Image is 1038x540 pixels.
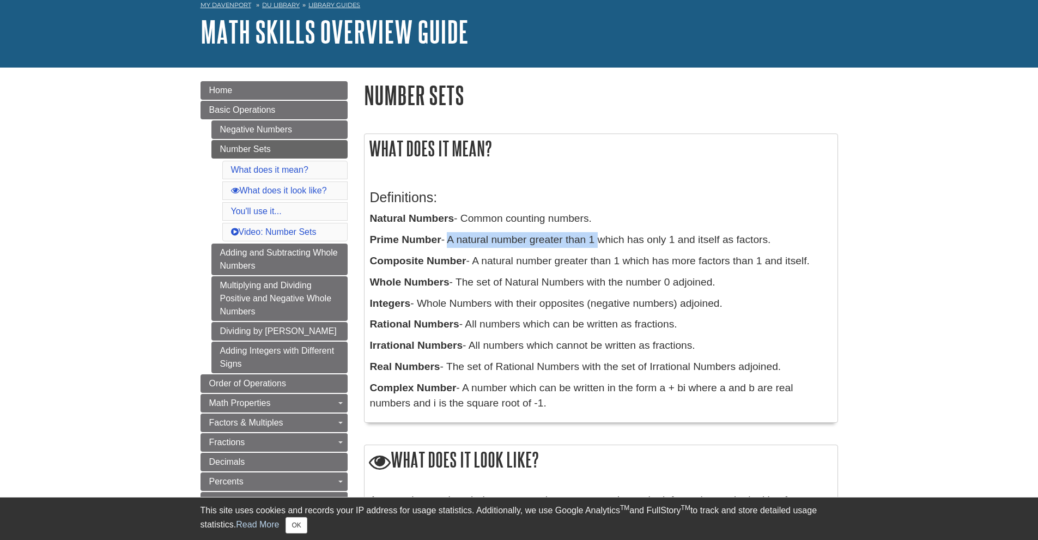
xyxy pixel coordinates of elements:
[201,414,348,432] a: Factors & Multiples
[370,380,832,412] p: - A number which can be written in the form a + bi where a and b are real numbers and i is the sq...
[211,140,348,159] a: Number Sets
[370,296,832,312] p: - Whole Numbers with their opposites (negative numbers) adjoined.
[209,496,289,506] span: Ratios & Proportions
[209,477,244,486] span: Percents
[201,472,348,491] a: Percents
[370,253,832,269] p: - A natural number greater than 1 which has more factors than 1 and itself.
[201,374,348,393] a: Order of Operations
[209,457,245,466] span: Decimals
[370,493,832,508] p: A general example to help you recognize patterns and spot the information you're looking for
[211,120,348,139] a: Negative Numbers
[211,322,348,341] a: Dividing by [PERSON_NAME]
[365,134,837,163] h2: What does it mean?
[370,190,832,205] h3: Definitions:
[231,165,308,174] a: What does it mean?
[370,275,832,290] p: - The set of Natural Numbers with the number 0 adjoined.
[209,438,245,447] span: Fractions
[201,101,348,119] a: Basic Operations
[370,338,832,354] p: - All numbers which cannot be written as fractions.
[209,86,233,95] span: Home
[370,361,440,372] b: Real Numbers
[209,105,276,114] span: Basic Operations
[370,276,450,288] b: Whole Numbers
[370,382,457,393] b: Complex Number
[209,398,271,408] span: Math Properties
[201,394,348,412] a: Math Properties
[236,520,279,529] a: Read More
[209,418,283,427] span: Factors & Multiples
[201,504,838,533] div: This site uses cookies and records your IP address for usage statistics. Additionally, we use Goo...
[364,81,838,109] h1: Number Sets
[201,15,469,48] a: Math Skills Overview Guide
[370,339,463,351] b: Irrational Numbers
[211,276,348,321] a: Multiplying and Dividing Positive and Negative Whole Numbers
[201,81,348,100] a: Home
[201,453,348,471] a: Decimals
[620,504,629,512] sup: TM
[370,318,459,330] b: Rational Numbers
[308,1,360,9] a: Library Guides
[370,255,466,266] b: Composite Number
[231,207,282,216] a: You'll use it...
[201,1,251,10] a: My Davenport
[211,342,348,373] a: Adding Integers with Different Signs
[370,211,832,227] p: - Common counting numbers.
[201,433,348,452] a: Fractions
[211,244,348,275] a: Adding and Subtracting Whole Numbers
[209,379,286,388] span: Order of Operations
[262,1,300,9] a: DU Library
[370,359,832,375] p: - The set of Rational Numbers with the set of Irrational Numbers adjoined.
[231,227,317,236] a: Video: Number Sets
[681,504,690,512] sup: TM
[231,186,327,195] a: What does it look like?
[365,445,837,476] h2: What does it look like?
[370,317,832,332] p: - All numbers which can be written as fractions.
[370,298,411,309] b: Integers
[370,232,832,248] p: - A natural number greater than 1 which has only 1 and itself as factors.
[370,234,441,245] b: Prime Number
[370,213,454,224] b: Natural Numbers
[286,517,307,533] button: Close
[201,492,348,511] a: Ratios & Proportions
